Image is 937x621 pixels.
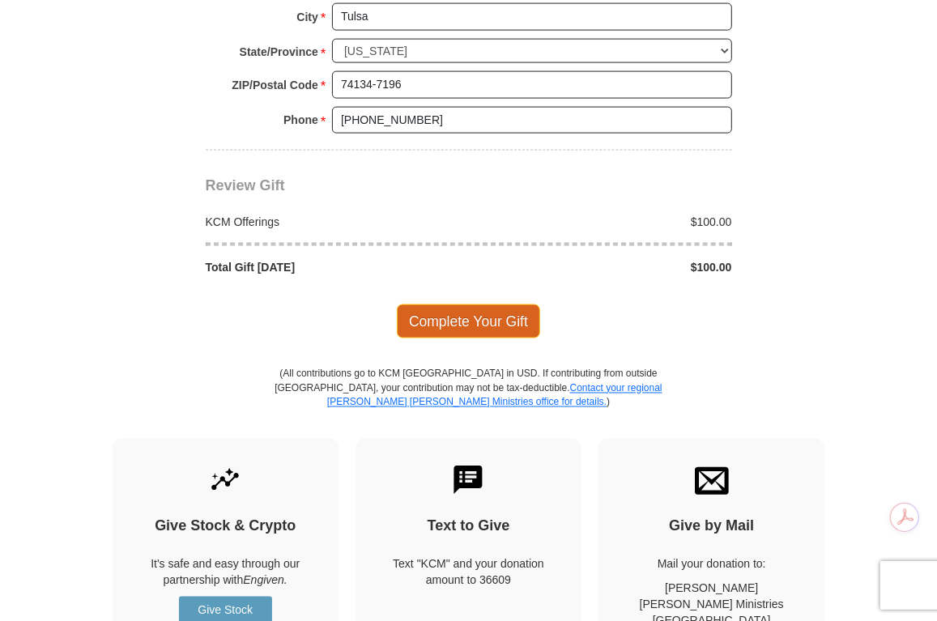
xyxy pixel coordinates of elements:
img: give-by-stock.svg [208,463,242,497]
img: text-to-give.svg [451,463,485,497]
p: It's safe and easy through our partnership with [141,556,310,589]
div: Text "KCM" and your donation amount to 36609 [384,556,553,589]
strong: ZIP/Postal Code [232,74,318,96]
h4: Text to Give [384,518,553,536]
h4: Give Stock & Crypto [141,518,310,536]
i: Engiven. [243,574,287,587]
strong: City [296,6,317,28]
span: Review Gift [206,177,285,194]
div: $100.00 [469,214,741,230]
a: Contact your regional [PERSON_NAME] [PERSON_NAME] Ministries office for details. [327,383,662,408]
p: (All contributions go to KCM [GEOGRAPHIC_DATA] in USD. If contributing from outside [GEOGRAPHIC_D... [275,368,663,438]
span: Complete Your Gift [397,304,540,338]
h4: Give by Mail [627,518,796,536]
p: Mail your donation to: [627,556,796,572]
strong: Phone [283,108,318,131]
div: KCM Offerings [197,214,469,230]
div: Total Gift [DATE] [197,259,469,275]
img: envelope.svg [695,463,729,497]
strong: State/Province [240,40,318,63]
div: $100.00 [469,259,741,275]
